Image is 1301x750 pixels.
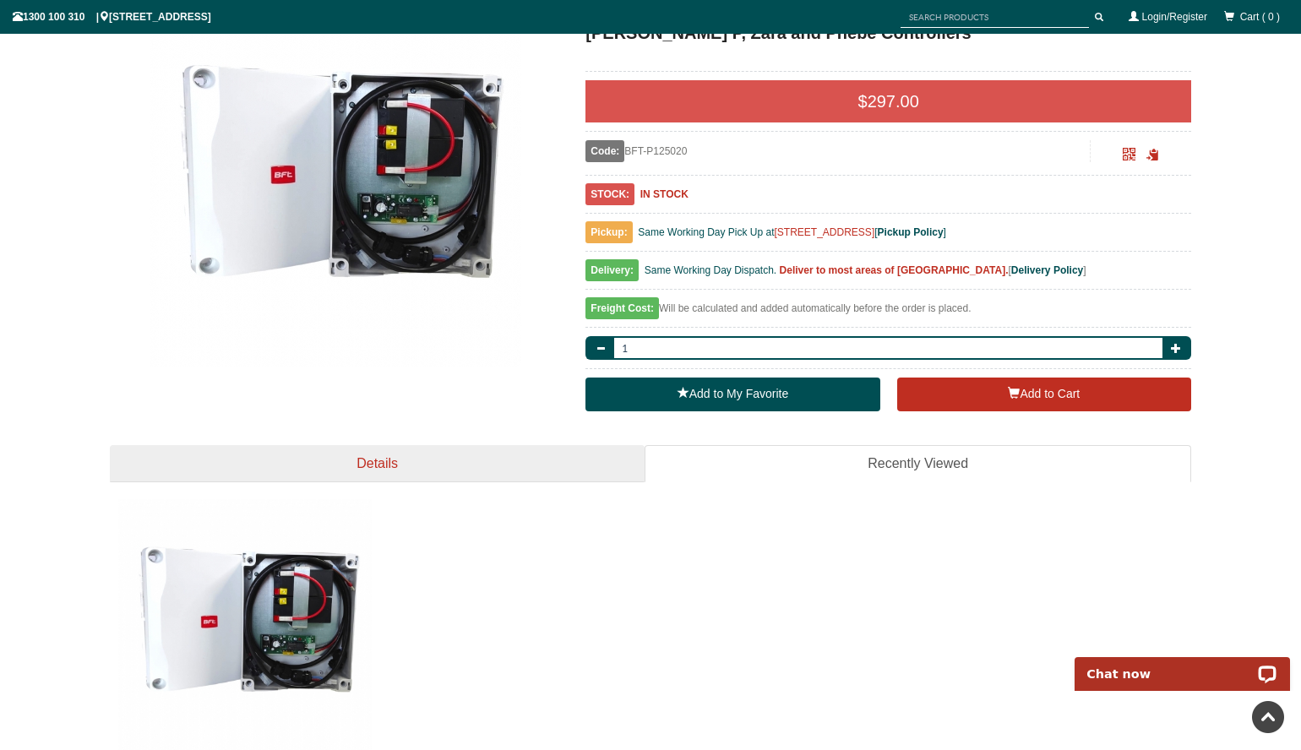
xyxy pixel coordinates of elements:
[645,264,777,276] span: Same Working Day Dispatch.
[638,226,946,238] span: Same Working Day Pick Up at [ ]
[645,445,1191,483] a: Recently Viewed
[585,297,659,319] span: Freight Cost:
[585,140,1090,162] div: BFT-P125020
[585,298,1191,328] div: Will be calculated and added automatically before the order is placed.
[868,92,919,111] span: 297.00
[585,80,1191,122] div: $
[901,7,1089,28] input: SEARCH PRODUCTS
[1240,11,1280,23] span: Cart ( 0 )
[780,264,1009,276] b: Deliver to most areas of [GEOGRAPHIC_DATA].
[1123,150,1135,162] a: Click to enlarge and scan to share.
[110,445,645,483] a: Details
[585,259,639,281] span: Delivery:
[585,221,632,243] span: Pickup:
[1146,149,1159,161] span: Click to copy the URL
[585,183,634,205] span: STOCK:
[1011,264,1083,276] a: Delivery Policy
[13,11,211,23] span: 1300 100 310 | [STREET_ADDRESS]
[585,378,879,411] a: Add to My Favorite
[1064,638,1301,691] iframe: LiveChat chat widget
[640,188,689,200] b: IN STOCK
[775,226,875,238] a: [STREET_ADDRESS]
[585,260,1191,290] div: [ ]
[1142,11,1207,23] a: Login/Register
[897,378,1191,411] button: Add to Cart
[878,226,944,238] a: Pickup Policy
[585,140,624,162] span: Code:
